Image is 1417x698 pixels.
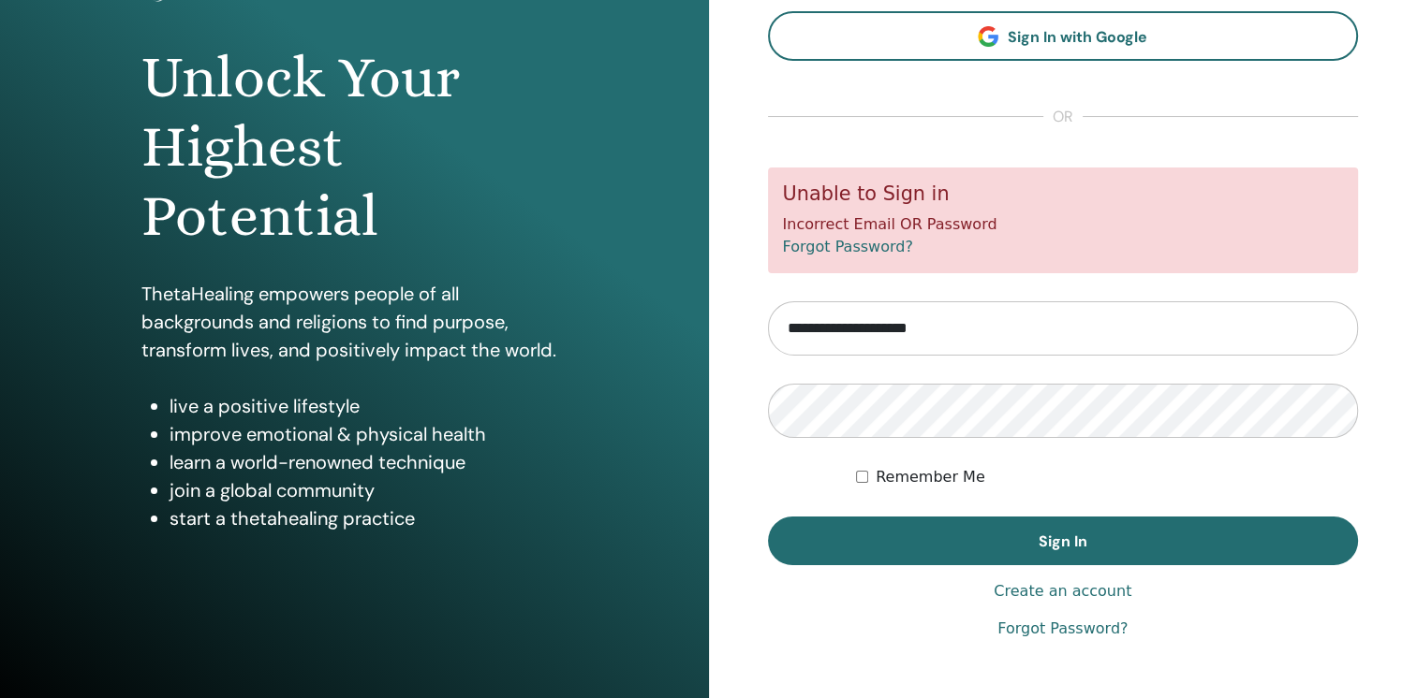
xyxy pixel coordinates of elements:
div: Keep me authenticated indefinitely or until I manually logout [856,466,1358,488]
a: Forgot Password? [997,618,1128,640]
a: Create an account [994,580,1131,603]
h1: Unlock Your Highest Potential [141,43,567,252]
li: improve emotional & physical health [170,420,567,448]
span: or [1043,106,1083,128]
li: learn a world-renowned technique [170,448,567,476]
li: join a global community [170,476,567,504]
div: Incorrect Email OR Password [768,167,1359,273]
label: Remember Me [876,466,985,488]
span: Sign In with Google [1008,27,1147,47]
h5: Unable to Sign in [783,182,1344,206]
button: Sign In [768,516,1359,565]
li: start a thetahealing practice [170,504,567,532]
p: ThetaHealing empowers people of all backgrounds and religions to find purpose, transform lives, a... [141,280,567,364]
li: live a positive lifestyle [170,392,567,420]
a: Forgot Password? [783,238,913,255]
a: Sign In with Google [768,11,1359,61]
span: Sign In [1039,531,1087,551]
